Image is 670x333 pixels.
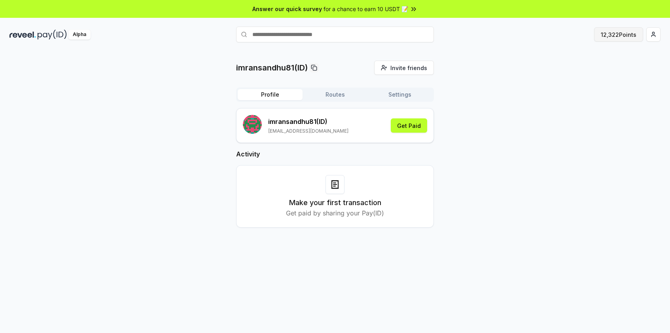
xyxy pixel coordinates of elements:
img: reveel_dark [9,30,36,40]
button: Get Paid [391,118,427,133]
button: Profile [238,89,303,100]
p: imransandhu81(ID) [236,62,308,73]
span: Answer our quick survey [252,5,322,13]
button: Settings [367,89,432,100]
div: Alpha [68,30,91,40]
p: Get paid by sharing your Pay(ID) [286,208,384,218]
h3: Make your first transaction [289,197,381,208]
img: pay_id [38,30,67,40]
p: imransandhu81 (ID) [268,117,348,126]
span: Invite friends [390,64,427,72]
span: for a chance to earn 10 USDT 📝 [324,5,408,13]
h2: Activity [236,149,434,159]
p: [EMAIL_ADDRESS][DOMAIN_NAME] [268,128,348,134]
button: Routes [303,89,367,100]
button: 12,322Points [594,27,643,42]
button: Invite friends [374,61,434,75]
